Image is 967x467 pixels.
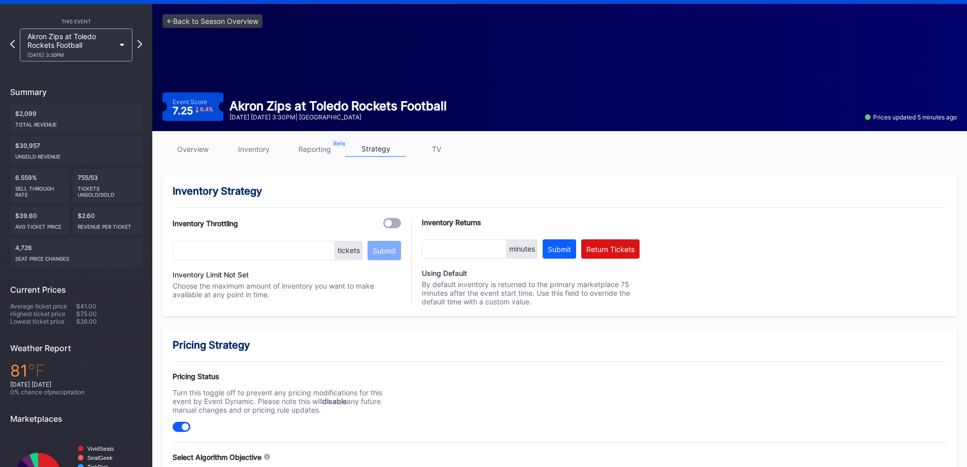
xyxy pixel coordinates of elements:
[162,14,262,28] a: <-Back to Season Overview
[422,218,640,227] div: Inventory Returns
[10,87,142,97] div: Summary
[548,245,571,254] div: Submit
[10,343,142,353] div: Weather Report
[507,239,538,259] div: minutes
[76,310,142,318] div: $75.00
[229,113,447,121] div: [DATE] [DATE] 3:30PM | [GEOGRAPHIC_DATA]
[73,169,143,203] div: 755/53
[200,107,213,112] div: 6.4 %
[15,220,63,230] div: Avg ticket price
[78,181,138,198] div: Tickets Unsold/Sold
[10,388,142,396] div: 0 % chance of precipitation
[10,310,76,318] div: Highest ticket price
[406,141,467,157] a: TV
[10,285,142,295] div: Current Prices
[173,185,947,197] div: Inventory Strategy
[581,239,640,259] button: Return Tickets
[173,270,401,279] div: Inventory Limit Not Set
[173,388,401,414] div: Turn this toggle off to prevent any pricing modifications for this event by Event Dynamic. Please...
[322,397,347,406] strong: disable
[10,105,142,133] div: $2,099
[345,141,406,157] a: strategy
[10,137,142,165] div: $30,957
[223,141,284,157] a: inventory
[173,282,401,299] div: Choose the maximum amount of inventory you want to make available at any point in time.
[73,207,143,235] div: $2.60
[173,372,401,381] div: Pricing Status
[173,98,207,106] div: Event Score
[10,318,76,325] div: Lowest ticket price
[173,453,261,461] div: Select Algorithm Objective
[368,241,401,260] button: Submit
[373,246,396,255] div: Submit
[865,113,957,121] div: Prices updated 5 minutes ago
[422,269,640,306] div: By default inventory is returned to the primary marketplace 75 minutes after the event start time...
[87,455,113,461] text: SeatGeek
[229,99,447,113] div: Akron Zips at Toledo Rockets Football
[27,52,115,58] div: [DATE] 3:30PM
[173,339,947,351] div: Pricing Strategy
[10,239,142,267] div: 4,726
[76,302,142,310] div: $41.00
[422,269,640,277] div: Using Default
[335,241,362,260] div: tickets
[15,181,63,198] div: Sell Through Rate
[173,106,213,116] div: 7.25
[27,32,115,58] div: Akron Zips at Toledo Rockets Football
[284,141,345,157] a: reporting
[10,361,142,381] div: 81
[10,381,142,388] div: [DATE] [DATE]
[15,117,137,128] div: Total Revenue
[15,149,137,160] div: Unsold Revenue
[76,318,142,325] div: $26.00
[10,302,76,310] div: Average ticket price
[162,141,223,157] a: overview
[15,252,137,262] div: seat price changes
[78,220,138,230] div: Revenue per ticket
[10,207,69,235] div: $39.60
[10,169,69,203] div: 6.559%
[28,361,45,381] span: ℉
[10,18,142,24] div: This Event
[543,239,576,259] button: Submit
[10,414,142,424] div: Marketplaces
[87,446,114,452] text: VividSeats
[173,219,238,228] div: Inventory Throttling
[586,245,635,254] div: Return Tickets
